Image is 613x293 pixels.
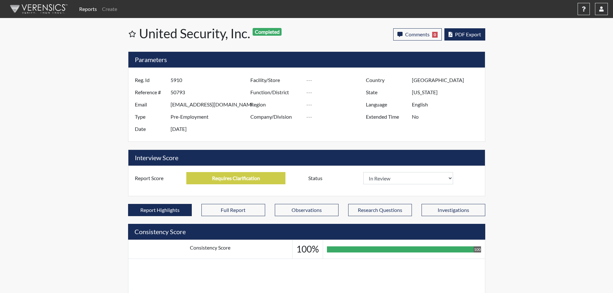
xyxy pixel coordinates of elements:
input: --- [412,111,483,123]
input: --- [412,86,483,98]
h3: 100% [296,244,319,255]
td: Consistency Score [128,240,292,259]
span: Comments [405,31,430,37]
button: Research Questions [348,204,412,216]
span: PDF Export [455,31,481,37]
button: Comments0 [393,28,442,41]
input: --- [171,74,252,86]
div: 100 [474,246,481,252]
h5: Consistency Score [128,224,485,240]
input: --- [412,98,483,111]
label: Language [361,98,412,111]
div: Document a decision to hire or decline a candiate [303,172,483,184]
button: Observations [275,204,339,216]
button: PDF Export [444,28,485,41]
label: Region [246,98,307,111]
button: Full Report [201,204,265,216]
button: Report Highlights [128,204,192,216]
input: --- [306,111,367,123]
label: Email [130,98,171,111]
label: State [361,86,412,98]
button: Investigations [422,204,485,216]
a: Reports [77,3,99,15]
label: Reg. Id [130,74,171,86]
label: Function/District [246,86,307,98]
input: --- [171,111,252,123]
input: --- [306,74,367,86]
label: Reference # [130,86,171,98]
input: --- [186,172,285,184]
label: Status [303,172,363,184]
a: Create [99,3,120,15]
label: Date [130,123,171,135]
label: Facility/Store [246,74,307,86]
label: Country [361,74,412,86]
h5: Interview Score [128,150,485,166]
h1: United Security, Inc. [139,26,307,41]
input: --- [306,86,367,98]
span: Completed [253,28,282,36]
span: 0 [432,32,438,38]
input: --- [412,74,483,86]
input: --- [171,86,252,98]
label: Company/Division [246,111,307,123]
label: Extended Time [361,111,412,123]
label: Type [130,111,171,123]
input: --- [171,98,252,111]
label: Report Score [130,172,187,184]
input: --- [171,123,252,135]
h5: Parameters [128,52,485,68]
input: --- [306,98,367,111]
